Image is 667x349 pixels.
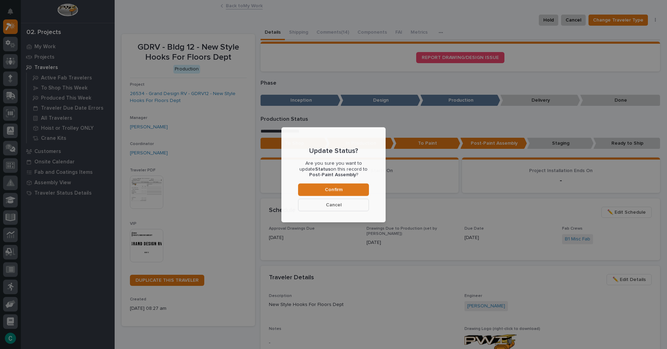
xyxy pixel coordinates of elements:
b: Status [315,167,330,171]
span: Cancel [326,202,341,208]
p: Are you sure you want to update on this record to ? [298,161,369,178]
p: Update Status? [309,147,358,155]
b: Post-Paint Assembly [309,172,356,177]
button: Confirm [298,184,369,196]
span: Confirm [325,187,343,193]
button: Cancel [298,199,369,211]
